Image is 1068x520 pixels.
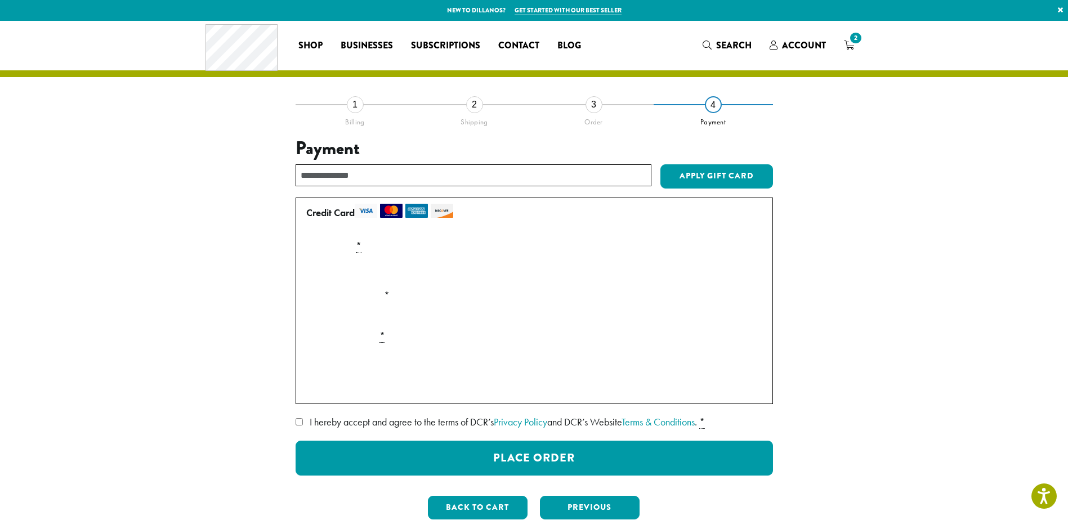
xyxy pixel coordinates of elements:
[694,36,761,55] a: Search
[289,37,332,55] a: Shop
[355,204,377,218] img: visa
[415,113,534,127] div: Shipping
[699,415,705,429] abbr: required
[380,204,403,218] img: mastercard
[356,239,361,253] abbr: required
[431,204,453,218] img: discover
[341,39,393,53] span: Businesses
[498,39,539,53] span: Contact
[306,204,758,222] label: Credit Card
[654,113,773,127] div: Payment
[298,39,323,53] span: Shop
[310,415,697,428] span: I hereby accept and agree to the terms of DCR’s and DCR’s Website .
[296,441,773,476] button: Place Order
[848,30,863,46] span: 2
[466,96,483,113] div: 2
[405,204,428,218] img: amex
[296,138,773,159] h3: Payment
[622,415,695,428] a: Terms & Conditions
[296,418,303,425] input: I hereby accept and agree to the terms of DCR’sPrivacy Policyand DCR’s WebsiteTerms & Conditions. *
[716,39,752,52] span: Search
[428,496,528,519] button: Back to cart
[660,164,773,189] button: Apply Gift Card
[515,6,622,15] a: Get started with our best seller
[782,39,826,52] span: Account
[347,96,364,113] div: 1
[534,113,654,127] div: Order
[540,496,640,519] button: Previous
[557,39,581,53] span: Blog
[296,113,415,127] div: Billing
[494,415,547,428] a: Privacy Policy
[411,39,480,53] span: Subscriptions
[705,96,722,113] div: 4
[379,329,385,343] abbr: required
[586,96,602,113] div: 3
